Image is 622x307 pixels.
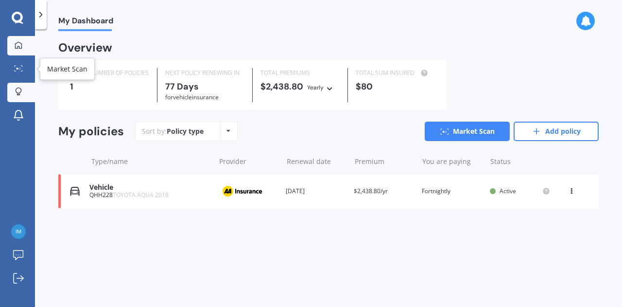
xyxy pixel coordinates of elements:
b: 77 Days [165,81,199,92]
div: Market Scan [47,64,87,74]
span: TOYOTA AQUA 2018 [113,191,169,199]
div: $2,438.80 [260,82,340,92]
div: Type/name [91,157,211,166]
span: Active [500,187,516,195]
div: Status [490,157,550,166]
div: TOTAL NUMBER OF POLICIES [70,68,149,78]
div: Yearly [307,83,324,92]
img: AA [218,182,266,200]
div: Overview [58,43,112,53]
a: Market Scan [425,122,510,141]
span: $2,438.80/yr [354,187,388,195]
div: My policies [58,125,124,139]
span: for Vehicle insurance [165,93,219,101]
div: 1 [70,82,149,91]
div: Renewal date [287,157,346,166]
div: TOTAL PREMIUMS [260,68,340,78]
span: My Dashboard [58,16,113,29]
div: Sort by: [142,126,204,136]
div: Policy type [167,126,204,136]
div: $80 [356,82,435,91]
img: Vehicle [70,186,80,196]
div: QHH228 [89,192,210,199]
div: TOTAL SUM INSURED [356,68,435,78]
div: You are paying [422,157,482,166]
div: Provider [219,157,279,166]
a: Add policy [514,122,599,141]
div: [DATE] [286,186,346,196]
div: Premium [355,157,415,166]
div: Vehicle [89,183,210,192]
img: 866bc88e06f2465cc273f30665d7ec87 [11,224,26,239]
div: Fortnightly [422,186,482,196]
div: NEXT POLICY RENEWING IN [165,68,244,78]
